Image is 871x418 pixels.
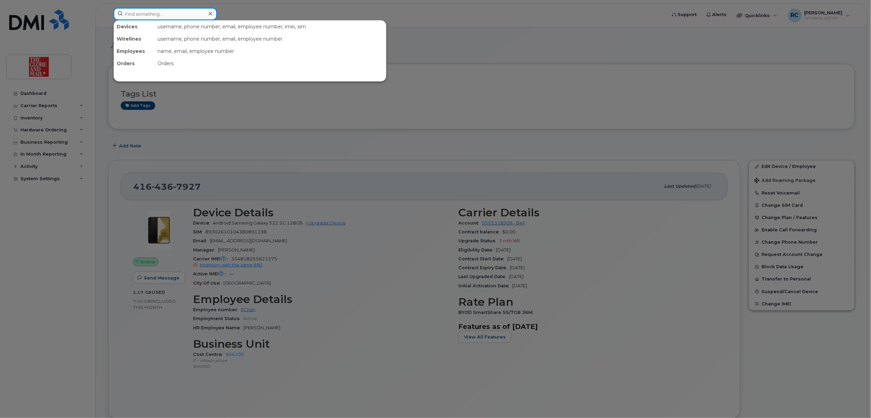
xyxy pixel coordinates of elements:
[155,57,386,70] div: Orders
[155,33,386,45] div: username, phone number, email, employee number
[114,57,155,70] div: Orders
[114,20,155,33] div: Devices
[155,20,386,33] div: username, phone number, email, employee number, imei, sim
[114,33,155,45] div: Wirelines
[114,45,155,57] div: Employees
[155,45,386,57] div: name, email, employee number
